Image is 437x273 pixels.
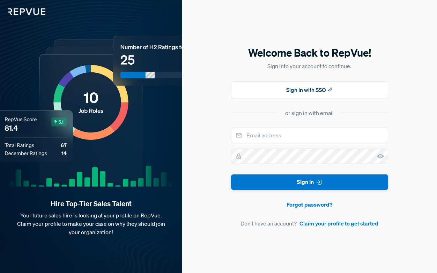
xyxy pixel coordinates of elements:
[231,200,388,209] a: Forgot password?
[299,219,378,228] a: Claim your profile to get started
[231,128,388,143] input: Email address
[231,81,388,98] button: Sign In with SSO
[11,199,171,208] strong: Hire Top-Tier Sales Talent
[231,45,388,60] h5: Welcome Back to RepVue!
[11,211,171,236] p: Your future sales hire is looking at your profile on RepVue. Claim your profile to make your case...
[231,174,388,190] button: Sign In
[231,219,388,228] article: Don't have an account?
[231,62,388,70] p: Sign into your account to continue.
[285,109,334,117] div: or sign in with email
